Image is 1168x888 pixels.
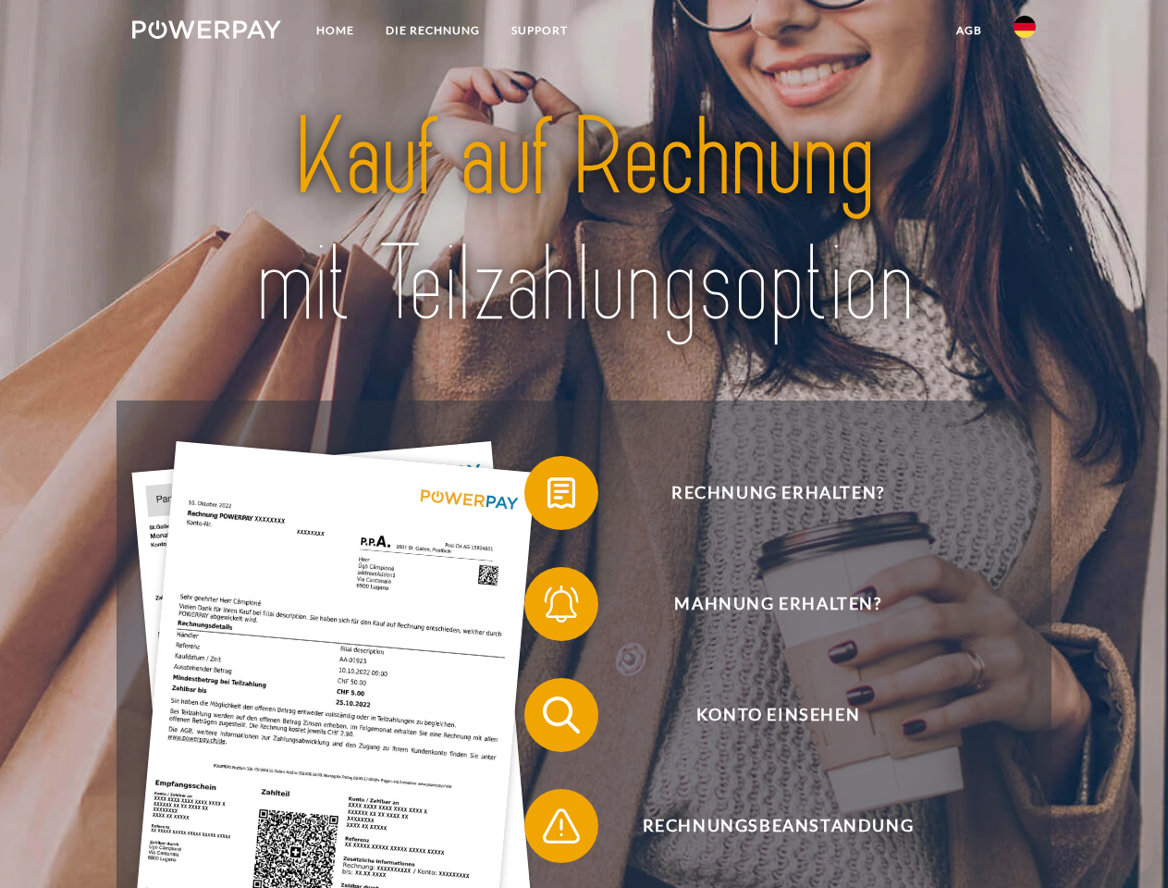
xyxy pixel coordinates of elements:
button: Konto einsehen [524,678,1005,752]
span: Rechnungsbeanstandung [551,789,1004,863]
iframe: Schaltfläche zum Öffnen des Messaging-Fensters [1094,814,1153,873]
a: DIE RECHNUNG [370,14,496,47]
img: qb_search.svg [538,692,584,738]
button: Rechnung erhalten? [524,456,1005,530]
button: Rechnungsbeanstandung [524,789,1005,863]
img: qb_warning.svg [538,803,584,849]
a: SUPPORT [496,14,584,47]
span: Rechnung erhalten? [551,456,1004,530]
img: qb_bell.svg [538,581,584,627]
a: agb [941,14,998,47]
a: Home [301,14,370,47]
button: Mahnung erhalten? [524,567,1005,641]
span: Mahnung erhalten? [551,567,1004,641]
img: logo-powerpay-white.svg [132,20,281,39]
img: de [1014,16,1036,38]
span: Konto einsehen [551,678,1004,752]
img: title-powerpay_de.svg [177,89,991,354]
img: qb_bill.svg [538,470,584,516]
